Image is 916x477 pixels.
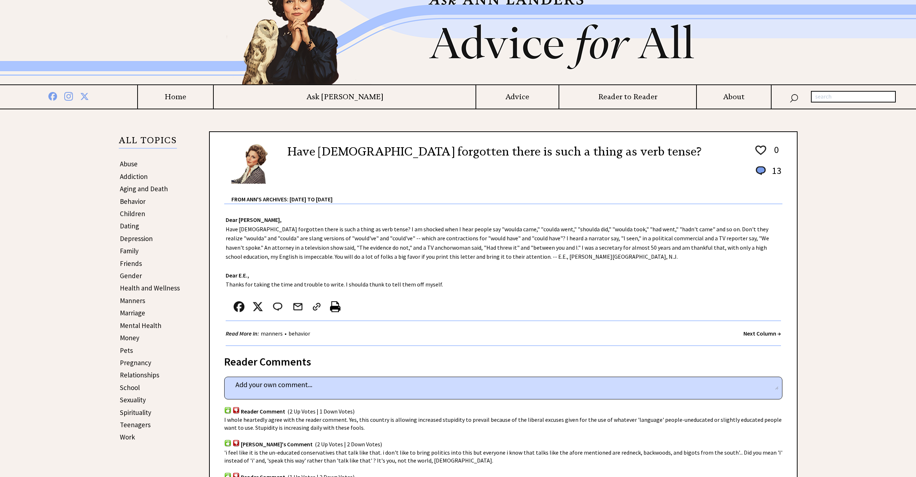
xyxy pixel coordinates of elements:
a: Money [120,333,139,342]
a: Depression [120,234,153,243]
span: I whole heartedly agree with the reader comment. Yes, this country is allowing increased stupidit... [224,416,782,431]
span: Reader Comment [241,408,285,415]
img: link_02.png [311,301,322,312]
strong: Dear [PERSON_NAME], [226,216,282,223]
img: votdown.png [233,439,240,446]
div: Reader Comments [224,354,782,366]
a: Friends [120,259,142,268]
a: Behavior [120,197,146,206]
a: Gender [120,271,142,280]
a: Home [138,92,213,101]
a: About [697,92,771,101]
a: Reader to Reader [559,92,696,101]
a: Mental Health [120,321,161,330]
strong: Dear E.E., [226,272,249,279]
a: Health and Wellness [120,284,180,292]
span: (2 Up Votes | 1 Down Votes) [287,408,355,415]
img: votdown.png [233,407,240,413]
img: message_round%201.png [754,165,767,176]
img: mail.png [292,301,303,312]
a: Sexuality [120,395,146,404]
a: Relationships [120,371,159,379]
strong: Read More In: [226,330,259,337]
a: Abuse [120,159,138,168]
img: search_nav.png [790,92,798,103]
img: votup.png [224,439,231,446]
a: Aging and Death [120,184,168,193]
img: facebook%20blue.png [48,91,57,101]
a: Ask [PERSON_NAME] [214,92,475,101]
a: Next Column → [743,330,781,337]
td: 0 [768,144,782,164]
a: manners [259,330,285,337]
a: Children [120,209,145,218]
a: School [120,383,140,392]
p: ALL TOPICS [119,136,177,149]
a: Marriage [120,308,145,317]
a: Spirituality [120,408,151,417]
span: 'i feel like it is the un-educated conservatives that talk like that. i don't like to bring polit... [224,449,782,464]
img: instagram%20blue.png [64,91,73,101]
a: Work [120,433,135,441]
img: heart_outline%201.png [754,144,767,157]
h2: Have [DEMOGRAPHIC_DATA] forgotten there is such a thing as verb tense? [287,143,702,160]
span: (2 Up Votes | 2 Down Votes) [315,441,382,448]
td: 13 [768,165,782,184]
a: behavior [287,330,312,337]
img: facebook.png [234,301,244,312]
img: x%20blue.png [80,91,89,101]
a: Family [120,246,139,255]
a: Dating [120,222,139,230]
span: [PERSON_NAME]'s Comment [241,441,313,448]
div: • [226,329,312,338]
a: Pregnancy [120,358,151,367]
a: Teenagers [120,420,151,429]
img: message_round%202.png [272,301,284,312]
a: Manners [120,296,145,305]
input: search [811,91,896,102]
img: printer%20icon.png [330,301,340,312]
a: Addiction [120,172,148,181]
img: x_small.png [252,301,263,312]
div: From Ann's Archives: [DATE] to [DATE] [231,184,782,204]
a: Pets [120,346,133,355]
img: Ann6%20v2%20small.png [231,143,277,184]
div: Have [DEMOGRAPHIC_DATA] forgotten there is such a thing as verb tense? I am shocked when I hear p... [210,204,797,346]
a: Advice [476,92,559,101]
img: votup.png [224,407,231,413]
